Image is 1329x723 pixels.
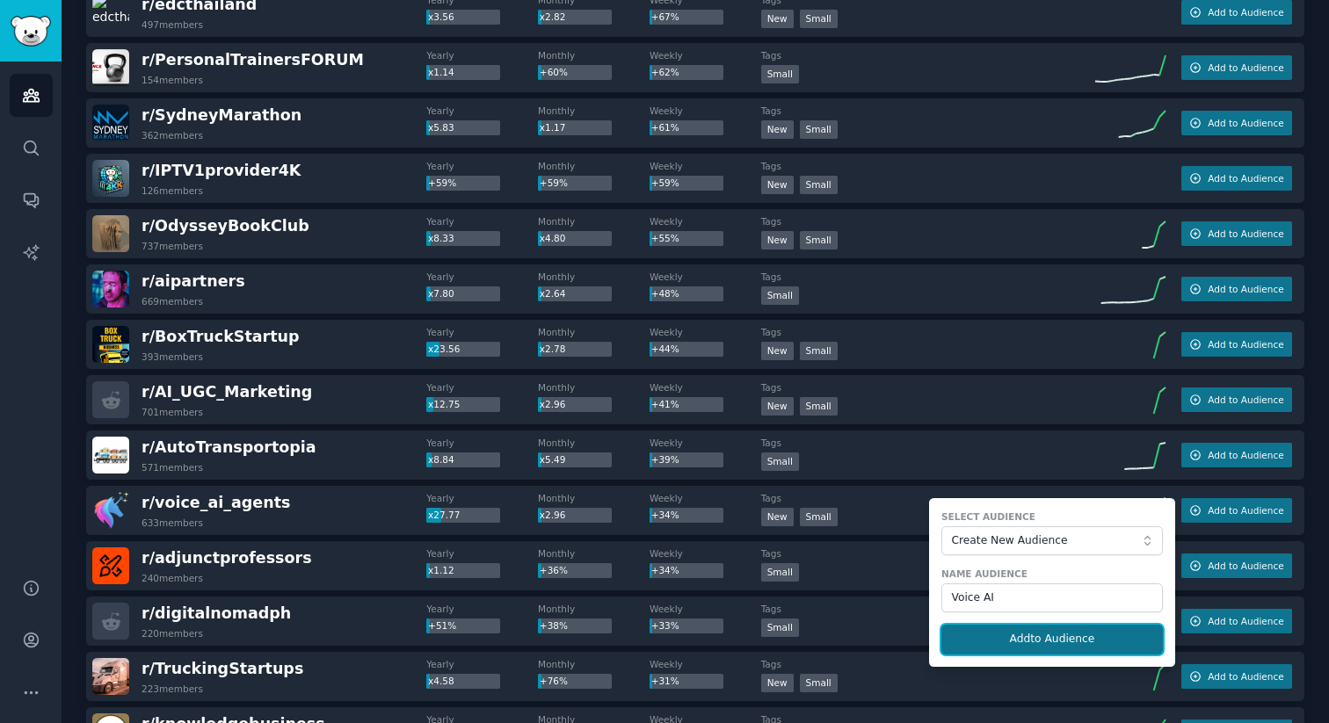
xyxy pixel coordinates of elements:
[1181,221,1292,246] button: Add to Audience
[540,288,566,299] span: x2.64
[1208,117,1283,129] span: Add to Audience
[428,122,454,133] span: x5.83
[142,517,203,529] div: 633 members
[540,11,566,22] span: x2.82
[1181,498,1292,523] button: Add to Audience
[761,105,1095,117] dt: Tags
[761,618,799,637] div: Small
[142,74,203,86] div: 154 members
[428,177,456,188] span: +59%
[941,625,1163,654] button: Addto Audience
[428,620,456,631] span: +51%
[761,674,794,692] div: New
[1181,111,1292,135] button: Add to Audience
[761,508,794,526] div: New
[428,454,454,465] span: x8.84
[800,342,838,360] div: Small
[92,492,129,529] img: voice_ai_agents
[1208,394,1283,406] span: Add to Audience
[800,176,838,194] div: Small
[651,676,679,686] span: +31%
[538,603,650,615] dt: Monthly
[1208,615,1283,627] span: Add to Audience
[650,160,761,172] dt: Weekly
[651,122,679,133] span: +61%
[650,215,761,228] dt: Weekly
[538,215,650,228] dt: Monthly
[761,658,1095,670] dt: Tags
[941,568,1163,580] label: Name Audience
[538,381,650,394] dt: Monthly
[426,437,538,449] dt: Yearly
[92,49,129,86] img: PersonalTrainersFORUM
[650,603,761,615] dt: Weekly
[651,454,679,465] span: +39%
[142,129,203,141] div: 362 members
[650,381,761,394] dt: Weekly
[142,572,203,584] div: 240 members
[651,288,679,299] span: +48%
[426,160,538,172] dt: Yearly
[142,494,290,511] span: r/ voice_ai_agents
[651,177,679,188] span: +59%
[538,437,650,449] dt: Monthly
[540,67,568,77] span: +60%
[1208,228,1283,240] span: Add to Audience
[92,271,129,307] img: aipartners
[761,326,1095,338] dt: Tags
[142,660,303,677] span: r/ TruckingStartups
[142,438,316,456] span: r/ AutoTransportopia
[651,620,679,631] span: +33%
[540,565,568,575] span: +36%
[92,547,129,584] img: adjunctprofessors
[426,381,538,394] dt: Yearly
[538,547,650,560] dt: Monthly
[650,49,761,61] dt: Weekly
[761,452,799,471] div: Small
[92,326,129,363] img: BoxTruckStartup
[761,286,799,305] div: Small
[761,547,1095,560] dt: Tags
[650,271,761,283] dt: Weekly
[650,658,761,670] dt: Weekly
[650,492,761,504] dt: Weekly
[426,658,538,670] dt: Yearly
[428,565,454,575] span: x1.12
[538,326,650,338] dt: Monthly
[1181,332,1292,357] button: Add to Audience
[142,383,312,401] span: r/ AI_UGC_Marketing
[1181,277,1292,301] button: Add to Audience
[142,18,203,31] div: 497 members
[941,510,1163,523] label: Select Audience
[800,231,838,249] div: Small
[650,105,761,117] dt: Weekly
[426,326,538,338] dt: Yearly
[428,233,454,243] span: x8.33
[540,454,566,465] span: x5.49
[142,627,203,640] div: 220 members
[650,547,761,560] dt: Weekly
[761,381,1095,394] dt: Tags
[1208,449,1283,461] span: Add to Audience
[1208,670,1283,683] span: Add to Audience
[426,547,538,560] dt: Yearly
[426,215,538,228] dt: Yearly
[1208,61,1283,74] span: Add to Audience
[428,11,454,22] span: x3.56
[142,406,203,418] div: 701 members
[428,676,454,686] span: x4.58
[428,510,460,520] span: x27.77
[651,565,679,575] span: +34%
[1181,443,1292,467] button: Add to Audience
[142,328,300,345] span: r/ BoxTruckStartup
[428,288,454,299] span: x7.80
[538,49,650,61] dt: Monthly
[538,658,650,670] dt: Monthly
[651,233,679,243] span: +55%
[1181,664,1292,689] button: Add to Audience
[761,160,1095,172] dt: Tags
[951,533,1144,549] span: Create New Audience
[761,563,799,582] div: Small
[1208,338,1283,351] span: Add to Audience
[142,106,301,124] span: r/ SydneyMarathon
